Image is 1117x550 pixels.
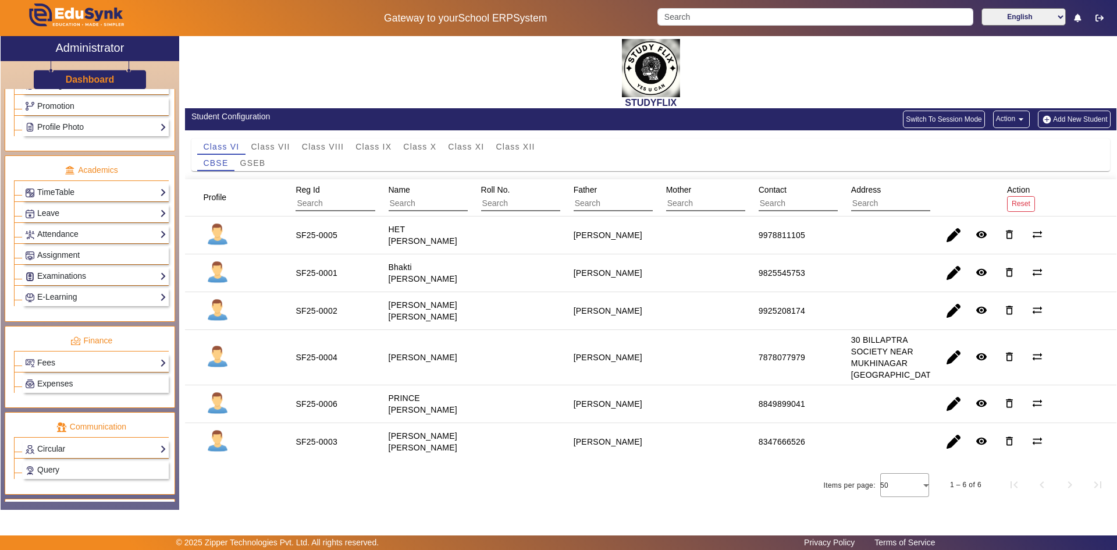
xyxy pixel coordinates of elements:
[199,187,241,208] div: Profile
[976,267,987,278] mat-icon: remove_red_eye
[65,165,75,176] img: academic.png
[25,463,166,477] a: Query
[622,39,680,97] img: 71dce94a-bed6-4ff3-a9ed-96170f5a9cb7
[26,379,34,388] img: Payroll.png
[759,398,805,410] div: 8849899041
[976,229,987,240] mat-icon: remove_red_eye
[666,196,770,211] input: Search
[203,296,232,325] img: profile.png
[574,196,678,211] input: Search
[1031,267,1043,278] mat-icon: sync_alt
[976,435,987,447] mat-icon: remove_red_eye
[755,179,877,215] div: Contact
[191,111,645,123] div: Student Configuration
[1003,179,1039,216] div: Action
[481,185,510,194] span: Roll No.
[759,305,805,317] div: 9925208174
[1004,229,1015,240] mat-icon: delete_outline
[296,398,337,410] div: SF25-0006
[847,179,970,215] div: Address
[302,143,344,151] span: Class VIII
[70,336,81,346] img: finance.png
[296,352,337,363] div: SF25-0004
[1031,435,1043,447] mat-icon: sync_alt
[14,421,169,433] p: Communication
[1004,351,1015,363] mat-icon: delete_outline
[251,143,290,151] span: Class VII
[759,185,787,194] span: Contact
[37,250,80,260] span: Assignment
[240,159,266,167] span: GSEB
[976,304,987,316] mat-icon: remove_red_eye
[37,465,59,474] span: Query
[389,300,457,321] staff-with-status: [PERSON_NAME] [PERSON_NAME]
[759,229,805,241] div: 9978811105
[26,102,34,111] img: Branchoperations.png
[25,377,166,391] a: Expenses
[759,352,805,363] div: 7878077979
[14,335,169,347] p: Finance
[389,431,457,452] staff-with-status: [PERSON_NAME] [PERSON_NAME]
[448,143,484,151] span: Class XI
[355,143,392,151] span: Class IX
[291,179,414,215] div: Reg Id
[203,389,232,418] img: profile.png
[824,480,876,491] div: Items per page:
[759,436,805,448] div: 8347666526
[296,196,400,211] input: Search
[1038,111,1110,128] button: Add New Student
[759,196,863,211] input: Search
[1031,229,1043,240] mat-icon: sync_alt
[1004,435,1015,447] mat-icon: delete_outline
[389,262,457,283] staff-with-status: Bhakti [PERSON_NAME]
[203,343,232,372] img: profile.png
[37,101,74,111] span: Promotion
[296,229,337,241] div: SF25-0005
[976,351,987,363] mat-icon: remove_red_eye
[56,41,124,55] h2: Administrator
[477,179,600,215] div: Roll No.
[851,185,881,194] span: Address
[574,267,642,279] div: [PERSON_NAME]
[950,479,981,491] div: 1 – 6 of 6
[286,12,645,24] h5: Gateway to your System
[1007,196,1035,212] button: Reset
[574,229,642,241] div: [PERSON_NAME]
[1004,398,1015,409] mat-icon: delete_outline
[389,185,410,194] span: Name
[1031,304,1043,316] mat-icon: sync_alt
[203,221,232,250] img: profile.png
[203,193,226,202] span: Profile
[1056,471,1084,499] button: Next page
[56,422,67,432] img: communication.png
[66,74,115,85] h3: Dashboard
[1004,267,1015,278] mat-icon: delete_outline
[14,164,169,176] p: Academics
[25,249,166,262] a: Assignment
[570,179,692,215] div: Father
[296,185,319,194] span: Reg Id
[203,143,239,151] span: Class VI
[389,225,457,246] staff-with-status: HET [PERSON_NAME]
[798,535,860,550] a: Privacy Policy
[496,143,535,151] span: Class XII
[666,185,692,194] span: Mother
[203,258,232,288] img: profile.png
[481,196,585,211] input: Search
[1084,471,1112,499] button: Last page
[1015,113,1027,125] mat-icon: arrow_drop_down
[1031,398,1043,409] mat-icon: sync_alt
[203,159,228,167] span: CBSE
[296,436,337,448] div: SF25-0003
[657,8,973,26] input: Search
[1028,471,1056,499] button: Previous page
[385,179,507,215] div: Name
[176,537,379,549] p: © 2025 Zipper Technologies Pvt. Ltd. All rights reserved.
[759,267,805,279] div: 9825545753
[993,111,1030,128] button: Action
[296,267,337,279] div: SF25-0001
[1041,115,1053,125] img: add-new-student.png
[389,196,493,211] input: Search
[37,379,73,388] span: Expenses
[26,251,34,260] img: Assignments.png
